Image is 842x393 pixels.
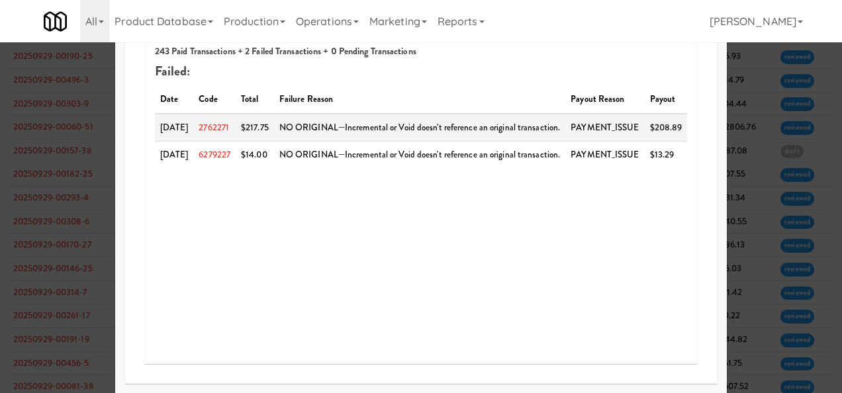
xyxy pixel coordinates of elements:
[155,46,687,56] h6: 243 Paid Transactions + 2 Failed Transactions + 0 Pending Transactions
[645,86,688,114] th: Payout
[274,142,565,169] td: NO ORIGINAL—Incremental or Void doesn't reference an original transaction.
[44,10,67,33] img: Micromart
[236,142,274,169] td: $14.00
[236,86,274,114] th: Total
[199,148,230,161] a: 6279227
[199,121,229,134] a: 2762271
[193,86,236,114] th: Code
[565,86,644,114] th: Payout Reason
[565,114,644,142] td: PAYMENT_ISSUE
[274,86,565,114] th: Failure Reason
[155,86,194,114] th: Date
[645,114,688,142] td: $208.89
[155,114,194,142] td: [DATE]
[645,142,688,169] td: $13.29
[155,142,194,169] td: [DATE]
[274,114,565,142] td: NO ORIGINAL—Incremental or Void doesn't reference an original transaction.
[236,114,274,142] td: $217.75
[155,64,687,79] h5: Failed:
[565,142,644,169] td: PAYMENT_ISSUE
